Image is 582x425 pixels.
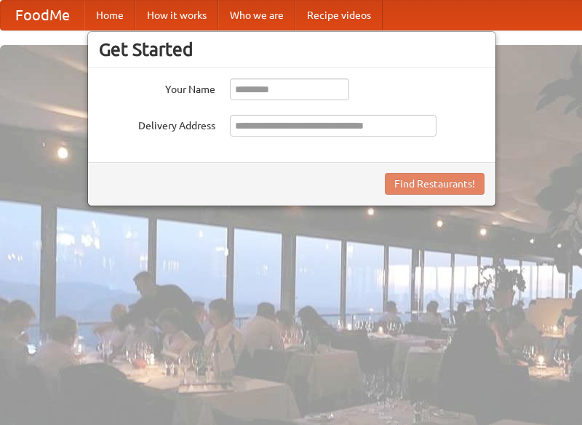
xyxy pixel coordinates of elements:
a: Who we are [218,1,295,30]
a: FoodMe [1,1,84,30]
label: Delivery Address [99,115,215,133]
a: How it works [135,1,218,30]
a: Home [84,1,135,30]
button: Find Restaurants! [385,173,485,195]
a: Recipe videos [295,1,383,30]
label: Your Name [99,78,215,97]
h3: Get Started [99,39,485,60]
